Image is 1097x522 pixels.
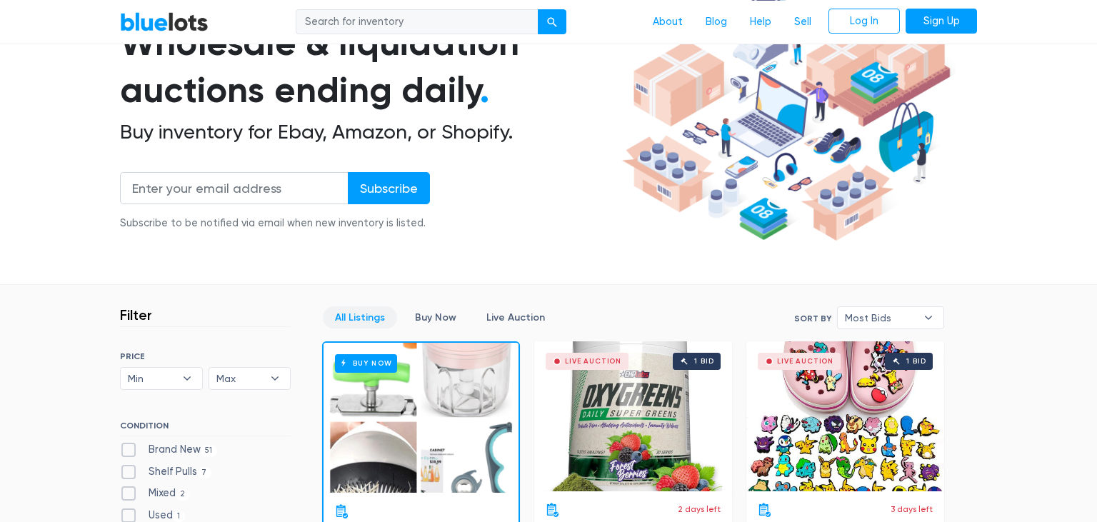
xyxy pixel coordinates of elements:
[335,354,397,372] h6: Buy Now
[403,306,469,328] a: Buy Now
[474,306,557,328] a: Live Auction
[906,8,977,34] a: Sign Up
[120,442,217,458] label: Brand New
[845,307,916,328] span: Most Bids
[565,358,621,365] div: Live Auction
[678,503,721,516] p: 2 days left
[913,307,943,328] b: ▾
[120,421,291,436] h6: CONDITION
[201,445,217,456] span: 51
[906,358,926,365] div: 1 bid
[197,467,211,478] span: 7
[694,358,713,365] div: 1 bid
[694,8,738,35] a: Blog
[173,511,185,522] span: 1
[120,216,430,231] div: Subscribe to be notified via email when new inventory is listed.
[641,8,694,35] a: About
[120,306,152,323] h3: Filter
[216,368,264,389] span: Max
[120,486,190,501] label: Mixed
[891,503,933,516] p: 3 days left
[323,306,397,328] a: All Listings
[172,368,202,389] b: ▾
[120,464,211,480] label: Shelf Pulls
[777,358,833,365] div: Live Auction
[296,9,539,34] input: Search for inventory
[128,368,175,389] span: Min
[534,341,732,491] a: Live Auction 1 bid
[324,343,519,493] a: Buy Now
[480,69,489,111] span: .
[738,8,783,35] a: Help
[120,11,209,31] a: BlueLots
[260,368,290,389] b: ▾
[746,341,944,491] a: Live Auction 1 bid
[828,8,900,34] a: Log In
[120,351,291,361] h6: PRICE
[783,8,823,35] a: Sell
[120,172,349,204] input: Enter your email address
[120,120,617,144] h2: Buy inventory for Ebay, Amazon, or Shopify.
[348,172,430,204] input: Subscribe
[176,489,190,501] span: 2
[120,19,617,114] h1: Wholesale & liquidation auctions ending daily
[794,312,831,325] label: Sort By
